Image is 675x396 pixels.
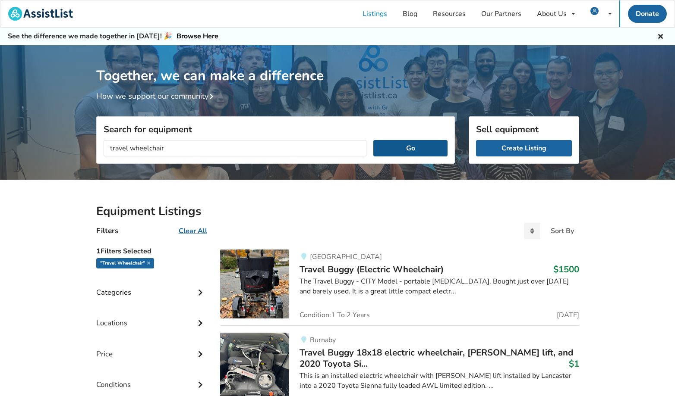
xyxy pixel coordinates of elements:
[177,31,218,41] a: Browse Here
[476,124,572,135] h3: Sell equipment
[310,252,382,262] span: [GEOGRAPHIC_DATA]
[220,249,579,325] a: mobility-travel buggy (electric wheelchair)[GEOGRAPHIC_DATA]Travel Buggy (Electric Wheelchair)$15...
[473,0,529,27] a: Our Partners
[476,140,572,156] a: Create Listing
[300,346,573,370] span: Travel Buggy 18x18 electric wheelchair, [PERSON_NAME] lift, and 2020 Toyota Si...
[96,301,207,332] div: Locations
[553,264,579,275] h3: $1500
[590,7,599,15] img: user icon
[96,45,579,84] h1: Together, we can make a difference
[8,32,218,41] h5: See the difference we made together in [DATE]! 🎉
[537,10,567,17] div: About Us
[425,0,473,27] a: Resources
[557,312,579,318] span: [DATE]
[395,0,425,27] a: Blog
[96,258,154,268] div: "travel wheelchair"
[96,243,207,258] h5: 1 Filters Selected
[300,263,444,275] span: Travel Buggy (Electric Wheelchair)
[300,312,370,318] span: Condition: 1 To 2 Years
[355,0,395,27] a: Listings
[96,204,579,219] h2: Equipment Listings
[300,277,579,296] div: The Travel Buggy - CITY Model - portable [MEDICAL_DATA]. Bought just over [DATE] and barely used....
[551,228,574,234] div: Sort By
[310,335,336,345] span: Burnaby
[373,140,447,156] button: Go
[179,226,207,236] u: Clear All
[96,226,118,236] h4: Filters
[104,140,367,156] input: I am looking for...
[104,124,448,135] h3: Search for equipment
[220,249,289,318] img: mobility-travel buggy (electric wheelchair)
[628,5,667,23] a: Donate
[96,91,217,101] a: How we support our community
[96,271,207,301] div: Categories
[96,363,207,393] div: Conditions
[8,7,73,21] img: assistlist-logo
[569,358,579,369] h3: $1
[96,332,207,363] div: Price
[300,371,579,391] div: This is an installed electric wheelchair with [PERSON_NAME] lift installed by Lancaster into a 20...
